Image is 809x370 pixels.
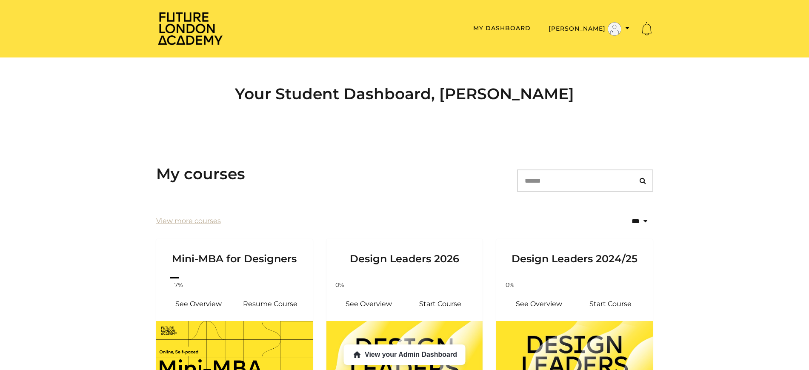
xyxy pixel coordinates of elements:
a: Mini-MBA for Designers [156,239,313,275]
img: Home Page [156,11,224,46]
a: Design Leaders 2026 [326,239,483,275]
a: My Dashboard [473,24,531,32]
span: 7% [169,281,189,290]
h3: Design Leaders 2026 [337,239,473,265]
h3: My courses [156,165,245,183]
button: Toggle menu [546,22,632,36]
select: status [595,210,653,232]
span: 0% [500,281,520,290]
a: Design Leaders 2024/25 [496,239,653,275]
a: Mini-MBA for Designers: See Overview [163,294,234,314]
h3: Mini-MBA for Designers [166,239,303,265]
a: Design Leaders 2024/25: Resume Course [575,294,646,314]
a: Design Leaders 2026: See Overview [333,294,405,314]
a: Design Leaders 2024/25: See Overview [503,294,575,314]
h2: Your Student Dashboard, [PERSON_NAME] [156,85,653,103]
h3: Design Leaders 2024/25 [506,239,643,265]
a: Design Leaders 2026: Resume Course [405,294,476,314]
span: 0% [330,281,350,290]
button: View your Admin Dashboard [343,344,466,365]
a: Mini-MBA for Designers: Resume Course [234,294,306,314]
a: View more courses [156,216,221,226]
